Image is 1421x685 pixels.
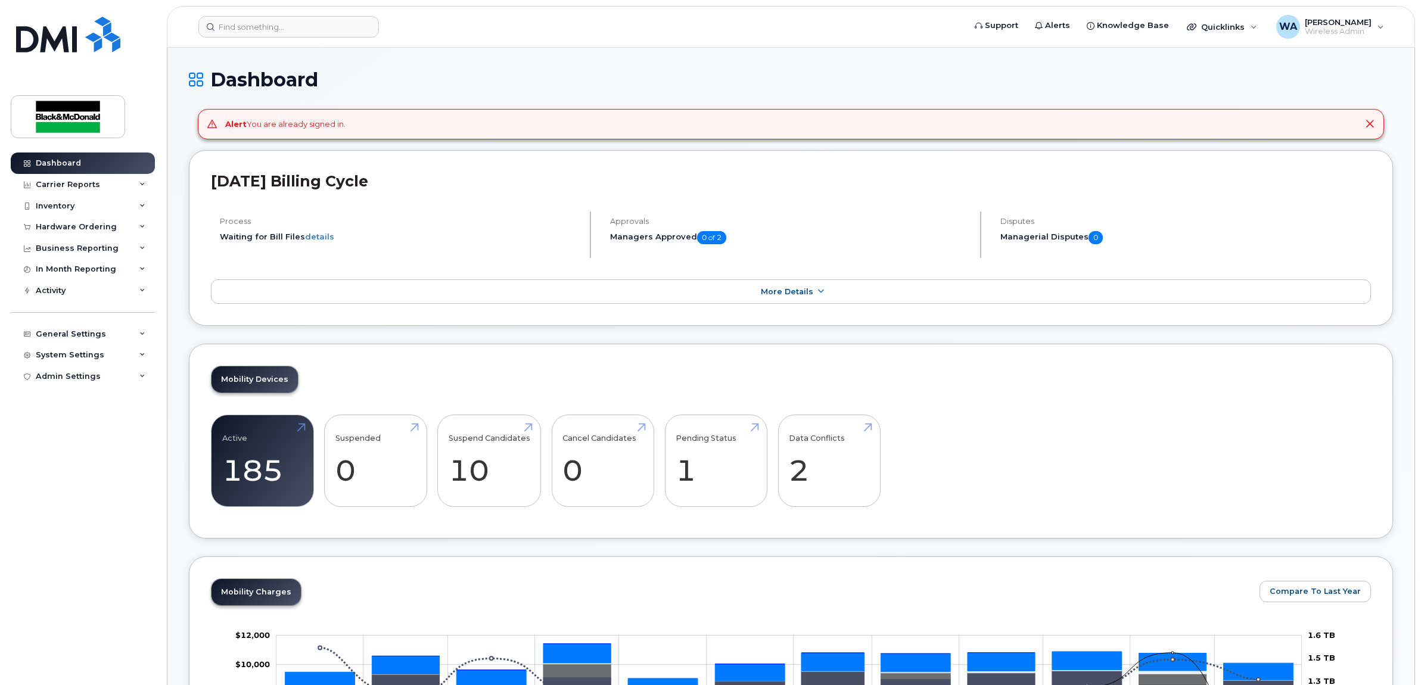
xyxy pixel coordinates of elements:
[610,217,970,226] h4: Approvals
[1270,586,1361,597] span: Compare To Last Year
[1000,231,1371,244] h5: Managerial Disputes
[220,231,580,242] li: Waiting for Bill Files
[789,422,869,500] a: Data Conflicts 2
[235,630,270,640] tspan: $12,000
[212,366,298,393] a: Mobility Devices
[1308,653,1335,663] tspan: 1.5 TB
[1000,217,1371,226] h4: Disputes
[305,232,334,241] a: details
[235,660,270,670] g: $0
[335,422,416,500] a: Suspended 0
[225,119,247,129] strong: Alert
[235,660,270,670] tspan: $10,000
[1308,630,1335,640] tspan: 1.6 TB
[222,422,303,500] a: Active 185
[189,69,1393,90] h1: Dashboard
[212,579,301,605] a: Mobility Charges
[211,172,1371,190] h2: [DATE] Billing Cycle
[676,422,756,500] a: Pending Status 1
[610,231,970,244] h5: Managers Approved
[562,422,643,500] a: Cancel Candidates 0
[1089,231,1103,244] span: 0
[761,287,813,296] span: More Details
[697,231,726,244] span: 0 of 2
[235,630,270,640] g: $0
[1260,581,1371,602] button: Compare To Last Year
[220,217,580,226] h4: Process
[449,422,530,500] a: Suspend Candidates 10
[225,119,346,130] div: You are already signed in.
